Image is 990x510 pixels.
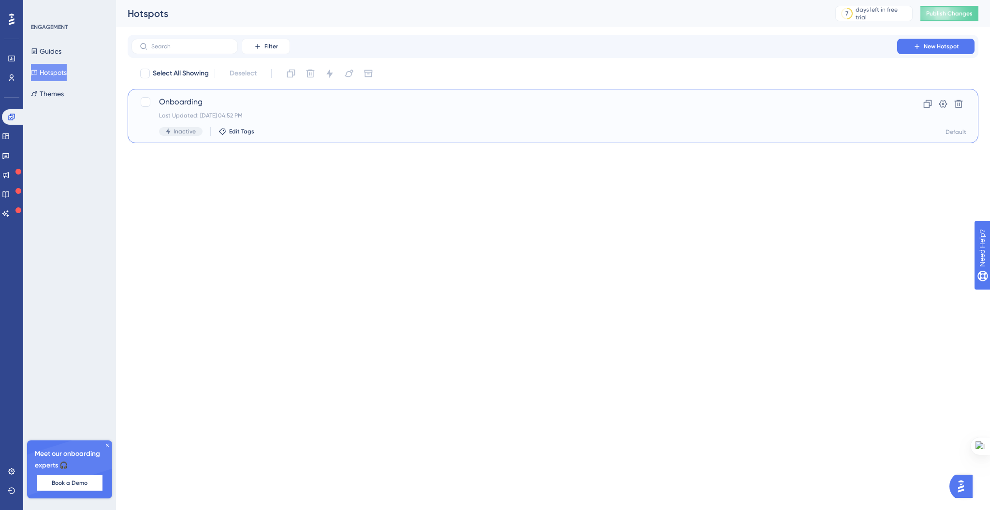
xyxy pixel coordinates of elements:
[159,112,870,119] div: Last Updated: [DATE] 04:52 PM
[31,23,68,31] div: ENGAGEMENT
[845,10,848,17] div: 7
[924,43,959,50] span: New Hotspot
[229,128,254,135] span: Edit Tags
[31,64,67,81] button: Hotspots
[128,7,811,20] div: Hotspots
[949,472,978,501] iframe: UserGuiding AI Assistant Launcher
[151,43,230,50] input: Search
[31,85,64,102] button: Themes
[897,39,975,54] button: New Hotspot
[264,43,278,50] span: Filter
[946,128,966,136] div: Default
[174,128,196,135] span: Inactive
[159,96,870,108] span: Onboarding
[52,479,87,487] span: Book a Demo
[31,43,61,60] button: Guides
[230,68,257,79] span: Deselect
[926,10,973,17] span: Publish Changes
[920,6,978,21] button: Publish Changes
[23,2,60,14] span: Need Help?
[856,6,909,21] div: days left in free trial
[37,475,102,491] button: Book a Demo
[221,65,265,82] button: Deselect
[218,128,254,135] button: Edit Tags
[242,39,290,54] button: Filter
[35,448,104,471] span: Meet our onboarding experts 🎧
[153,68,209,79] span: Select All Showing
